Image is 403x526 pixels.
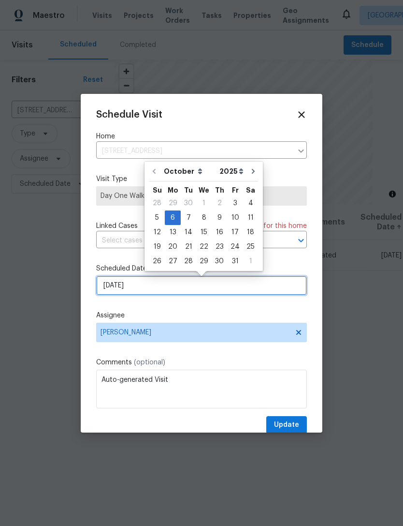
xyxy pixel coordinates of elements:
[196,196,212,210] div: 1
[181,196,196,210] div: Tue Sep 30 2025
[243,240,258,254] div: Sat Oct 25 2025
[212,254,227,269] div: Thu Oct 30 2025
[181,196,196,210] div: 30
[232,187,239,194] abbr: Friday
[296,109,307,120] span: Close
[227,211,243,225] div: 10
[96,370,307,408] textarea: Auto-generated Visit
[212,240,227,254] div: Thu Oct 23 2025
[243,211,258,225] div: 11
[147,162,161,181] button: Go to previous month
[96,233,280,248] input: Select cases
[96,132,307,141] label: Home
[149,240,165,254] div: 19
[96,264,307,273] label: Scheduled Date
[161,164,217,179] select: Month
[212,225,227,239] div: 16
[243,196,258,210] div: 4
[149,225,165,239] div: 12
[227,196,243,210] div: Fri Oct 03 2025
[196,225,212,240] div: Wed Oct 15 2025
[184,187,193,194] abbr: Tuesday
[153,187,162,194] abbr: Sunday
[168,187,178,194] abbr: Monday
[227,240,243,254] div: 24
[196,196,212,210] div: Wed Oct 01 2025
[212,196,227,210] div: 2
[243,225,258,240] div: Sat Oct 18 2025
[212,211,227,225] div: 9
[227,255,243,268] div: 31
[217,164,246,179] select: Year
[101,329,290,336] span: [PERSON_NAME]
[243,240,258,254] div: 25
[243,255,258,268] div: 1
[227,196,243,210] div: 3
[165,225,181,240] div: Mon Oct 13 2025
[181,225,196,239] div: 14
[196,210,212,225] div: Wed Oct 08 2025
[227,225,243,240] div: Fri Oct 17 2025
[149,240,165,254] div: Sun Oct 19 2025
[246,162,260,181] button: Go to next month
[196,240,212,254] div: 22
[181,210,196,225] div: Tue Oct 07 2025
[134,359,165,366] span: (optional)
[165,196,181,210] div: 29
[181,225,196,240] div: Tue Oct 14 2025
[181,240,196,254] div: Tue Oct 21 2025
[212,255,227,268] div: 30
[165,254,181,269] div: Mon Oct 27 2025
[149,211,165,225] div: 5
[196,254,212,269] div: Wed Oct 29 2025
[196,211,212,225] div: 8
[212,240,227,254] div: 23
[227,210,243,225] div: Fri Oct 10 2025
[196,240,212,254] div: Wed Oct 22 2025
[165,196,181,210] div: Mon Sep 29 2025
[96,221,138,231] span: Linked Cases
[181,211,196,225] div: 7
[196,255,212,268] div: 29
[215,187,224,194] abbr: Thursday
[294,234,308,247] button: Open
[165,255,181,268] div: 27
[212,210,227,225] div: Thu Oct 09 2025
[96,144,292,159] input: Enter in an address
[243,210,258,225] div: Sat Oct 11 2025
[149,225,165,240] div: Sun Oct 12 2025
[96,174,307,184] label: Visit Type
[181,254,196,269] div: Tue Oct 28 2025
[165,211,181,225] div: 6
[243,225,258,239] div: 18
[165,240,181,254] div: Mon Oct 20 2025
[149,196,165,210] div: 28
[165,240,181,254] div: 20
[243,254,258,269] div: Sat Nov 01 2025
[96,311,307,320] label: Assignee
[149,210,165,225] div: Sun Oct 05 2025
[199,187,209,194] abbr: Wednesday
[243,196,258,210] div: Sat Oct 04 2025
[227,240,243,254] div: Fri Oct 24 2025
[165,210,181,225] div: Mon Oct 06 2025
[96,110,162,120] span: Schedule Visit
[227,254,243,269] div: Fri Oct 31 2025
[101,191,302,201] span: Day One Walk
[165,225,181,239] div: 13
[246,187,255,194] abbr: Saturday
[212,196,227,210] div: Thu Oct 02 2025
[96,276,307,295] input: M/D/YYYY
[181,255,196,268] div: 28
[212,225,227,240] div: Thu Oct 16 2025
[96,358,307,367] label: Comments
[274,419,299,431] span: Update
[149,255,165,268] div: 26
[266,416,307,434] button: Update
[227,225,243,239] div: 17
[196,225,212,239] div: 15
[181,240,196,254] div: 21
[149,196,165,210] div: Sun Sep 28 2025
[149,254,165,269] div: Sun Oct 26 2025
